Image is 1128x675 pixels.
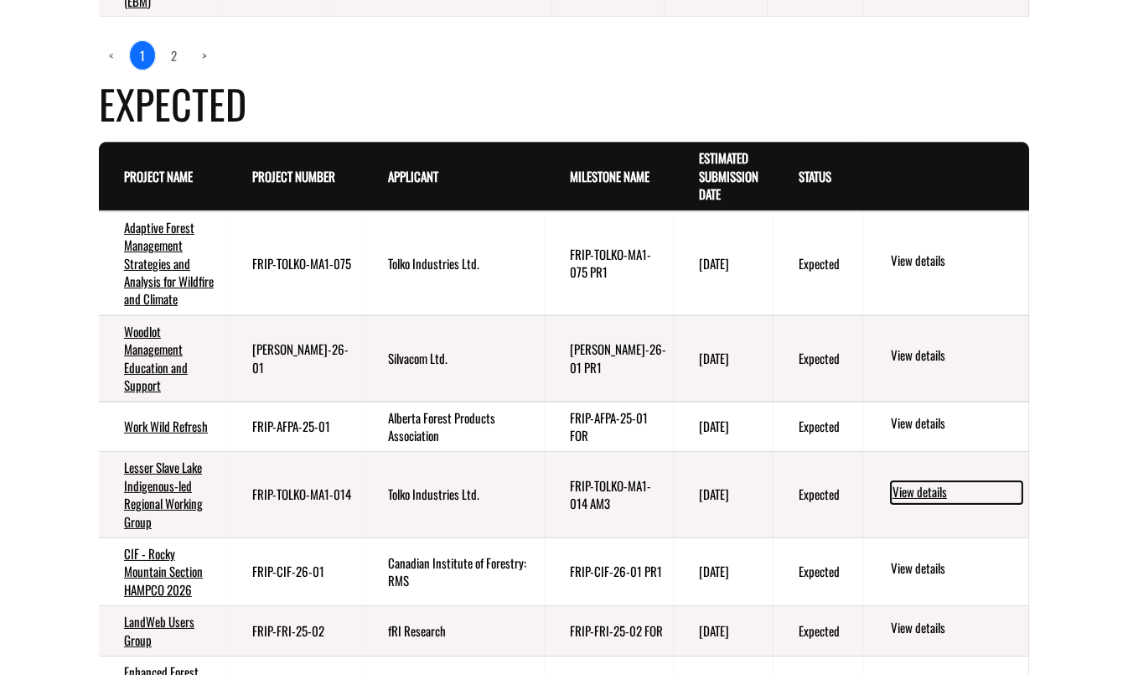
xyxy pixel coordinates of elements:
[99,452,227,538] td: Lesser Slave Lake Indigenous-led Regional Working Group
[99,606,227,657] td: LandWeb Users Group
[774,452,863,538] td: Expected
[570,167,649,185] a: Milestone Name
[124,218,214,309] a: Adaptive Forest Management Strategies and Analysis for Wildfire and Climate
[124,322,188,394] a: Woodlot Management Education and Support
[227,538,363,606] td: FRIP-CIF-26-01
[388,167,438,185] a: Applicant
[124,167,193,185] a: Project Name
[674,452,774,538] td: 9/18/2025
[699,621,729,640] time: [DATE]
[99,402,227,452] td: Work Wild Refresh
[363,211,546,316] td: Tolko Industries Ltd.
[699,148,758,203] a: Estimated Submission Date
[863,606,1029,657] td: action menu
[124,612,194,648] a: LandWeb Users Group
[774,211,863,316] td: Expected
[363,606,546,657] td: fRI Research
[545,606,674,657] td: FRIP-FRI-25-02 FOR
[227,452,363,538] td: FRIP-TOLKO-MA1-014
[891,414,1022,434] a: View details
[863,538,1029,606] td: action menu
[674,315,774,402] td: 9/14/2025
[124,417,208,435] a: Work Wild Refresh
[799,167,831,185] a: Status
[674,402,774,452] td: 9/14/2025
[699,349,729,367] time: [DATE]
[699,417,729,435] time: [DATE]
[363,315,546,402] td: Silvacom Ltd.
[774,538,863,606] td: Expected
[863,315,1029,402] td: action menu
[252,167,335,185] a: Project Number
[891,252,1022,272] a: View details
[863,452,1029,538] td: action menu
[129,40,156,70] a: 1
[99,41,124,70] a: Previous page
[863,402,1029,452] td: action menu
[363,538,546,606] td: Canadian Institute of Forestry: RMS
[774,315,863,402] td: Expected
[161,41,187,70] a: page 2
[227,315,363,402] td: FRIP-SILVA-26-01
[99,315,227,402] td: Woodlot Management Education and Support
[545,538,674,606] td: FRIP-CIF-26-01 PR1
[545,315,674,402] td: FRIP-SILVA-26-01 PR1
[227,402,363,452] td: FRIP-AFPA-25-01
[674,538,774,606] td: 9/29/2025
[545,402,674,452] td: FRIP-AFPA-25-01 FOR
[674,606,774,657] td: 9/29/2025
[891,481,1022,503] a: View details
[863,211,1029,316] td: action menu
[545,452,674,538] td: FRIP-TOLKO-MA1-014 AM3
[891,346,1022,366] a: View details
[545,211,674,316] td: FRIP-TOLKO-MA1-075 PR1
[363,452,546,538] td: Tolko Industries Ltd.
[699,562,729,580] time: [DATE]
[363,402,546,452] td: Alberta Forest Products Association
[774,402,863,452] td: Expected
[891,559,1022,579] a: View details
[774,606,863,657] td: Expected
[124,458,203,530] a: Lesser Slave Lake Indigenous-led Regional Working Group
[192,41,217,70] a: Next page
[863,143,1029,211] th: Actions
[674,211,774,316] td: 9/14/2025
[699,254,729,273] time: [DATE]
[699,485,729,503] time: [DATE]
[99,538,227,606] td: CIF - Rocky Mountain Section HAMPCO 2026
[227,211,363,316] td: FRIP-TOLKO-MA1-075
[891,619,1022,639] a: View details
[99,211,227,316] td: Adaptive Forest Management Strategies and Analysis for Wildfire and Climate
[99,74,1029,133] h4: Expected
[124,544,203,599] a: CIF - Rocky Mountain Section HAMPCO 2026
[227,606,363,657] td: FRIP-FRI-25-02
